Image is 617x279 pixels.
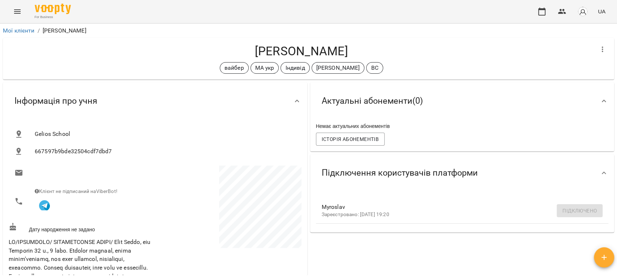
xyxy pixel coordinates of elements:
[322,167,478,179] span: Підключення користувачів платформи
[314,121,610,131] div: Немає актуальних абонементів
[3,82,307,120] div: Інформація про учня
[285,64,305,72] p: Індивід
[35,147,296,156] span: 667597b9bde32504cdf7dbd7
[310,154,614,192] div: Підключення користувачів платформи
[371,64,378,72] p: ВС
[43,26,86,35] p: [PERSON_NAME]
[3,26,614,35] nav: breadcrumb
[250,62,279,74] div: МА укр
[366,62,383,74] div: ВС
[3,27,35,34] a: Мої клієнти
[35,130,296,138] span: Gelios School
[595,5,608,18] button: UA
[578,7,588,17] img: avatar_s.png
[14,95,97,107] span: Інформація про учня
[35,4,71,14] img: Voopty Logo
[255,64,274,72] p: МА укр
[220,62,249,74] div: вайбер
[9,44,594,59] h4: [PERSON_NAME]
[312,62,365,74] div: [PERSON_NAME]
[38,26,40,35] li: /
[322,95,423,107] span: Актуальні абонементи ( 0 )
[316,64,360,72] p: [PERSON_NAME]
[322,211,591,218] p: Зареєстровано: [DATE] 19:20
[39,200,50,211] img: Telegram
[224,64,244,72] p: вайбер
[35,195,54,215] button: Клієнт підписаний на VooptyBot
[322,135,379,143] span: Історія абонементів
[310,82,614,120] div: Актуальні абонементи(0)
[598,8,605,15] span: UA
[9,3,26,20] button: Menu
[7,221,155,235] div: Дату народження не задано
[316,133,385,146] button: Історія абонементів
[35,15,71,20] span: For Business
[322,203,591,211] span: Myroslav
[35,188,117,194] span: Клієнт не підписаний на ViberBot!
[280,62,309,74] div: Індивід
